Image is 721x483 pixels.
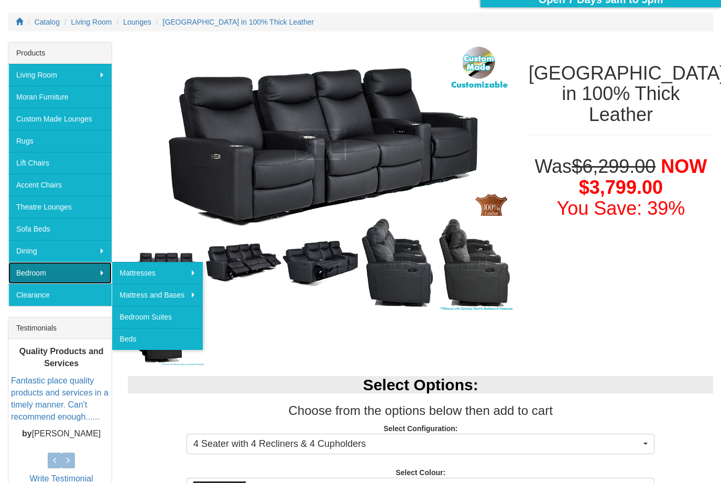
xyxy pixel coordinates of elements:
a: Beds [112,328,203,350]
div: Products [8,42,112,64]
a: Fantastic place quality products and services in a timely manner. Can't recommend enough...... [11,376,108,421]
button: 4 Seater with 4 Recliners & 4 Cupholders [187,434,654,455]
div: Testimonials [8,317,112,339]
del: $6,299.00 [572,156,656,177]
a: Living Room [8,64,112,86]
b: by [22,429,32,438]
span: 4 Seater with 4 Recliners & 4 Cupholders [193,437,641,451]
font: You Save: 39% [556,197,685,219]
a: [GEOGRAPHIC_DATA] in 100% Thick Leather [163,18,314,26]
b: Quality Products and Services [19,347,104,368]
a: Bedroom Suites [112,306,203,328]
a: Dining [8,240,112,262]
b: Select Options: [363,376,478,393]
a: Clearance [8,284,112,306]
a: Catalog [35,18,60,26]
a: Bedroom [8,262,112,284]
strong: Select Colour: [396,468,445,477]
a: Custom Made Lounges [8,108,112,130]
a: Lounges [123,18,151,26]
h1: Was [529,156,713,218]
h1: [GEOGRAPHIC_DATA] in 100% Thick Leather [529,63,713,125]
a: Living Room [71,18,112,26]
a: Theatre Lounges [8,196,112,218]
a: Lift Chairs [8,152,112,174]
a: Sofa Beds [8,218,112,240]
strong: Select Configuration: [384,424,458,433]
p: [PERSON_NAME] [11,428,112,440]
h3: Choose from the options below then add to cart [128,404,713,418]
a: Mattresses [112,262,203,284]
a: Moran Furniture [8,86,112,108]
a: Accent Chairs [8,174,112,196]
span: NOW $3,799.00 [579,156,707,198]
a: Rugs [8,130,112,152]
a: Mattress and Bases [112,284,203,306]
a: Write Testimonial [30,474,93,483]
